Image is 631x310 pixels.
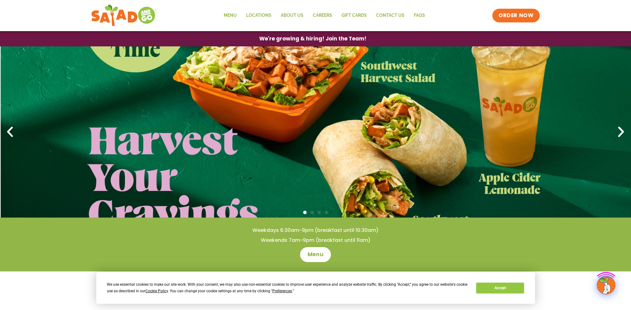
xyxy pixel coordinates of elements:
a: Menu [300,247,331,262]
a: GIFT CARDS [337,8,371,23]
button: Accept [476,283,524,294]
div: Previous slide [3,125,17,139]
div: We use essential cookies to make our site work. With your consent, we may also use non-essential ... [107,281,469,294]
span: Go to slide 1 [303,211,307,214]
span: Menu [308,251,323,258]
span: Go to slide 2 [310,211,314,214]
span: Cookie Policy [146,289,168,293]
div: Next slide [614,125,628,139]
h4: Weekdays 6:30am-9pm (breakfast until 10:30am) [12,227,619,234]
a: Locations [241,8,276,23]
h4: Weekends 7am-9pm (breakfast until 11am) [12,237,619,244]
a: FAQs [409,8,430,23]
img: new-SAG-logo-768×292 [91,3,157,28]
a: Contact Us [371,8,409,23]
a: Menu [219,8,241,23]
a: ORDER NOW [492,9,540,22]
span: We're growing & hiring! Join the Team! [259,36,366,41]
span: Preferences [272,289,292,293]
span: Go to slide 4 [325,211,328,214]
div: Cookie Consent Prompt [96,272,535,304]
a: Careers [308,8,337,23]
span: Go to slide 3 [318,211,321,214]
a: About Us [276,8,308,23]
a: We're growing & hiring! Join the Team! [250,31,376,46]
span: ORDER NOW [499,12,533,19]
nav: Menu [219,8,430,23]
